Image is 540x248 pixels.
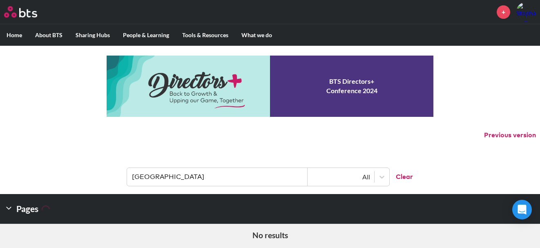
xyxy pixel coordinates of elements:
h2: Pages [4,201,50,217]
h5: No results [6,230,534,241]
div: Open Intercom Messenger [512,200,532,219]
label: Tools & Resources [176,25,235,46]
label: People & Learning [116,25,176,46]
label: Sharing Hubs [69,25,116,46]
img: Stephanie Symeonidi [516,2,536,22]
a: Conference 2024 [107,56,433,117]
a: Profile [516,2,536,22]
label: About BTS [29,25,69,46]
img: BTS Logo [4,6,37,18]
button: Clear [389,168,413,186]
label: What we do [235,25,279,46]
a: + [497,5,510,19]
input: Find contents, pages and demos... [127,168,308,186]
button: Previous version [484,131,536,140]
div: All [312,172,370,181]
a: Go home [4,6,52,18]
